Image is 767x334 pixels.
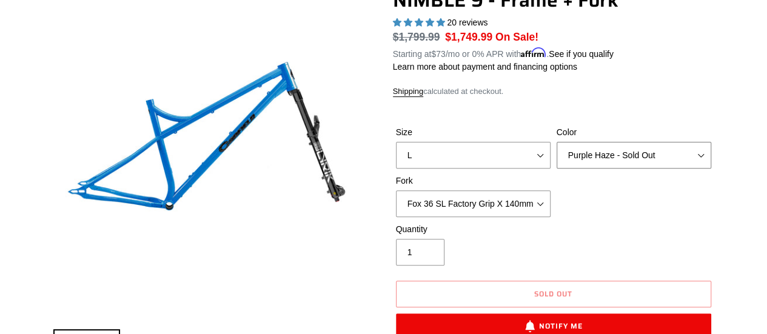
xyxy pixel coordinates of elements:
span: 4.90 stars [393,18,447,27]
div: calculated at checkout. [393,85,714,98]
label: Size [396,126,551,139]
label: Quantity [396,223,551,236]
a: Learn more about payment and financing options [393,62,577,72]
s: $1,799.99 [393,31,440,43]
a: Shipping [393,87,424,97]
span: Affirm [521,47,546,58]
span: $1,749.99 [445,31,492,43]
label: Fork [396,175,551,187]
a: See if you qualify - Learn more about Affirm Financing (opens in modal) [549,49,614,59]
span: Sold out [534,288,572,299]
label: Color [557,126,711,139]
span: 20 reviews [447,18,487,27]
button: Sold out [396,281,711,307]
span: On Sale! [495,29,538,45]
span: $73 [431,49,445,59]
p: Starting at /mo or 0% APR with . [393,45,614,61]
